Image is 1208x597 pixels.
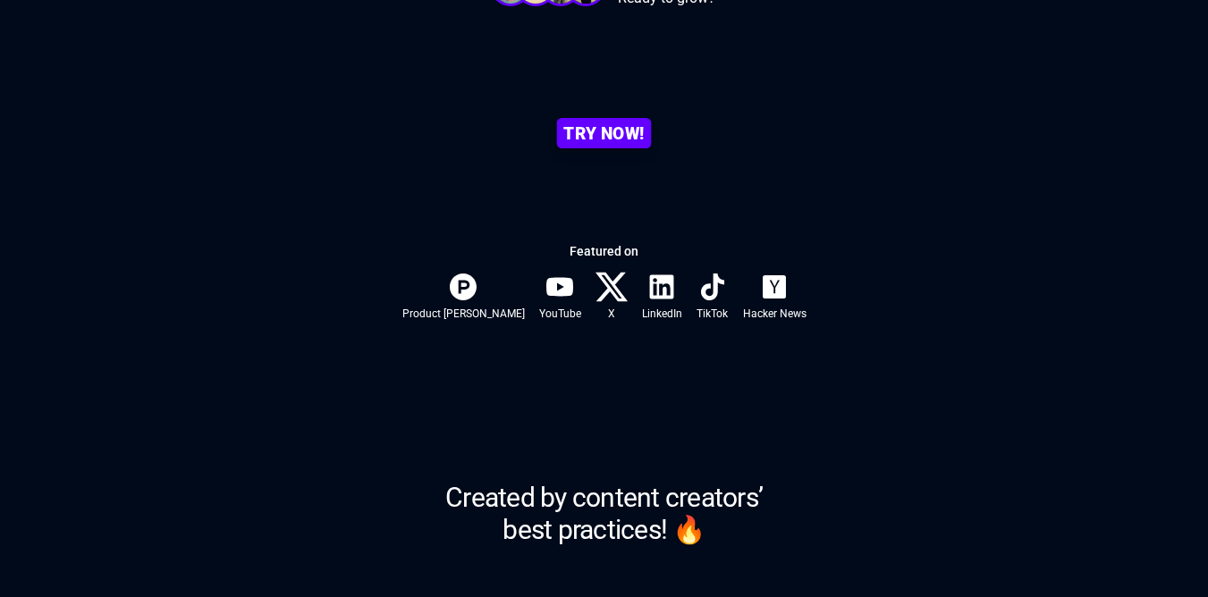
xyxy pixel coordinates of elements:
[402,307,525,321] span: Product [PERSON_NAME]
[642,307,682,321] span: LinkedIn
[539,307,581,321] span: YouTube
[743,307,807,321] span: Hacker News
[570,242,638,260] span: Featured on
[608,307,615,321] span: X
[697,307,728,321] span: TikTok
[445,482,763,546] h2: Created by content creators’ best practices! 🔥
[557,118,651,148] a: TRY NOW!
